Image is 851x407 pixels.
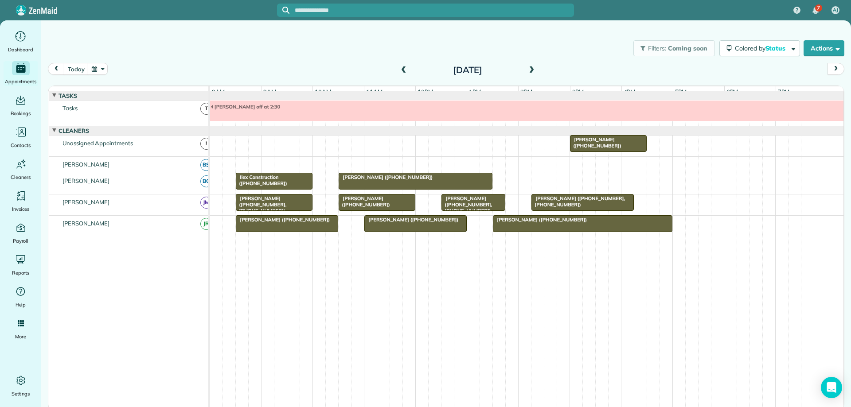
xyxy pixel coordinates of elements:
[776,88,792,95] span: 7pm
[4,125,38,150] a: Contacts
[61,105,79,112] span: Tasks
[719,40,800,56] button: Colored byStatus
[12,268,30,277] span: Reports
[4,221,38,245] a: Payroll
[11,109,31,118] span: Bookings
[806,1,825,20] div: 7 unread notifications
[61,177,112,184] span: [PERSON_NAME]
[412,65,523,75] h2: [DATE]
[235,195,286,214] span: [PERSON_NAME] ([PHONE_NUMBER], [PHONE_NUMBER])
[467,88,483,95] span: 1pm
[61,198,112,205] span: [PERSON_NAME]
[4,373,38,398] a: Settings
[570,136,621,149] span: [PERSON_NAME] ([PHONE_NUMBER])
[16,300,26,309] span: Help
[13,236,29,245] span: Payroll
[364,88,384,95] span: 11am
[262,88,278,95] span: 9am
[61,140,135,147] span: Unassigned Appointments
[338,174,433,180] span: [PERSON_NAME] ([PHONE_NUMBER])
[735,44,789,52] span: Colored by
[200,103,212,115] span: T
[210,88,226,95] span: 8am
[4,61,38,86] a: Appointments
[235,174,287,186] span: Ilex Construction ([PHONE_NUMBER])
[282,7,289,14] svg: Focus search
[570,88,586,95] span: 3pm
[57,92,79,99] span: Tasks
[277,7,289,14] button: Focus search
[4,93,38,118] a: Bookings
[200,138,212,150] span: !
[200,175,212,187] span: BC
[8,45,33,54] span: Dashboard
[4,189,38,213] a: Invoices
[833,7,838,14] span: AJ
[15,332,26,341] span: More
[4,284,38,309] a: Help
[416,88,435,95] span: 12pm
[531,195,625,208] span: [PERSON_NAME] ([PHONE_NUMBER], [PHONE_NUMBER])
[668,44,708,52] span: Coming soon
[200,197,212,209] span: JM
[61,220,112,227] span: [PERSON_NAME]
[492,217,587,223] span: [PERSON_NAME] ([PHONE_NUMBER])
[57,127,91,134] span: Cleaners
[441,195,492,214] span: [PERSON_NAME] ([PHONE_NUMBER], [PHONE_NUMBER])
[200,159,212,171] span: BS
[4,157,38,182] a: Cleaners
[235,217,330,223] span: [PERSON_NAME] ([PHONE_NUMBER])
[817,4,820,12] span: 7
[210,104,281,110] span: [PERSON_NAME] off at 2:30
[519,88,534,95] span: 2pm
[338,195,390,208] span: [PERSON_NAME] ([PHONE_NUMBER])
[200,218,212,230] span: JR
[648,44,667,52] span: Filters:
[61,161,112,168] span: [PERSON_NAME]
[5,77,37,86] span: Appointments
[765,44,787,52] span: Status
[821,377,842,398] div: Open Intercom Messenger
[673,88,689,95] span: 5pm
[4,29,38,54] a: Dashboard
[4,252,38,277] a: Reports
[11,141,31,150] span: Contacts
[828,63,844,75] button: next
[12,205,30,213] span: Invoices
[12,389,30,398] span: Settings
[804,40,844,56] button: Actions
[622,88,637,95] span: 4pm
[48,63,65,75] button: prev
[64,63,88,75] button: today
[725,88,740,95] span: 6pm
[364,217,459,223] span: [PERSON_NAME] ([PHONE_NUMBER])
[313,88,333,95] span: 10am
[11,173,31,182] span: Cleaners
